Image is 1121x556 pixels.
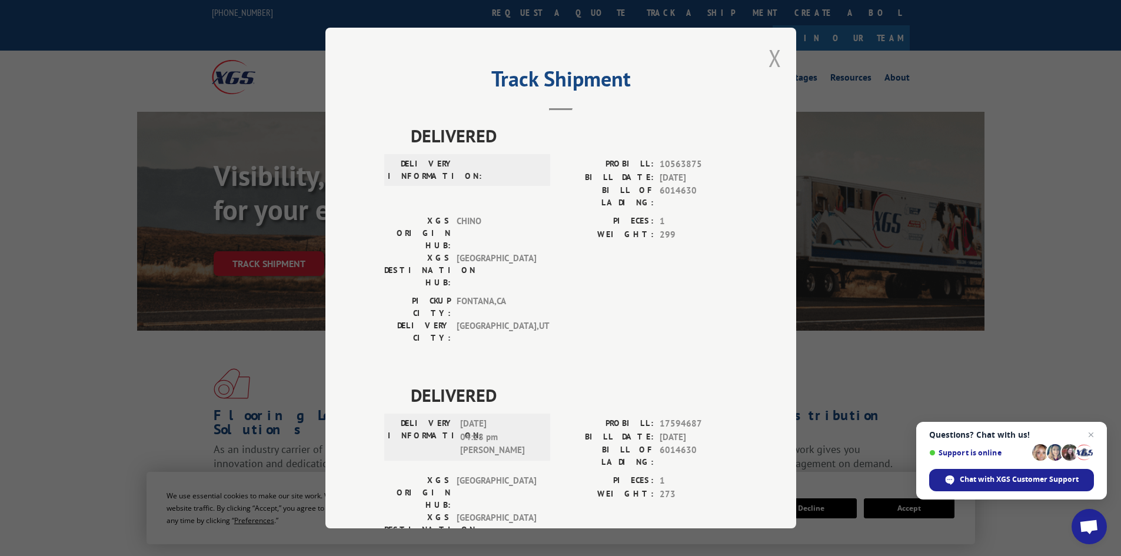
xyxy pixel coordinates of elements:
span: [GEOGRAPHIC_DATA] , UT [457,319,536,344]
span: 6014630 [660,184,737,209]
span: [GEOGRAPHIC_DATA] [457,474,536,511]
label: PROBILL: [561,417,654,431]
span: [DATE] [660,431,737,444]
label: DELIVERY CITY: [384,319,451,344]
label: BILL DATE: [561,431,654,444]
span: [DATE] [660,171,737,185]
span: DELIVERED [411,122,737,149]
label: BILL OF LADING: [561,184,654,209]
label: BILL OF LADING: [561,444,654,468]
span: CHINO [457,215,536,252]
span: 1 [660,474,737,488]
span: 17594687 [660,417,737,431]
label: WEIGHT: [561,228,654,242]
label: XGS ORIGIN HUB: [384,215,451,252]
span: 299 [660,228,737,242]
span: [DATE] 04:28 pm [PERSON_NAME] [460,417,540,457]
label: PIECES: [561,215,654,228]
button: Close modal [769,42,781,74]
span: Chat with XGS Customer Support [960,474,1079,485]
div: Chat with XGS Customer Support [929,469,1094,491]
h2: Track Shipment [384,71,737,93]
label: DELIVERY INFORMATION: [388,158,454,182]
label: PROBILL: [561,158,654,171]
span: DELIVERED [411,382,737,408]
label: XGS ORIGIN HUB: [384,474,451,511]
label: XGS DESTINATION HUB: [384,252,451,289]
span: FONTANA , CA [457,295,536,319]
label: BILL DATE: [561,171,654,185]
label: PICKUP CITY: [384,295,451,319]
span: [GEOGRAPHIC_DATA] [457,252,536,289]
label: PIECES: [561,474,654,488]
span: 6014630 [660,444,737,468]
label: XGS DESTINATION HUB: [384,511,451,548]
span: Close chat [1084,428,1098,442]
label: WEIGHT: [561,488,654,501]
span: 273 [660,488,737,501]
span: 1 [660,215,737,228]
span: Questions? Chat with us! [929,430,1094,440]
label: DELIVERY INFORMATION: [388,417,454,457]
span: 10563875 [660,158,737,171]
div: Open chat [1072,509,1107,544]
span: [GEOGRAPHIC_DATA] [457,511,536,548]
span: Support is online [929,448,1028,457]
